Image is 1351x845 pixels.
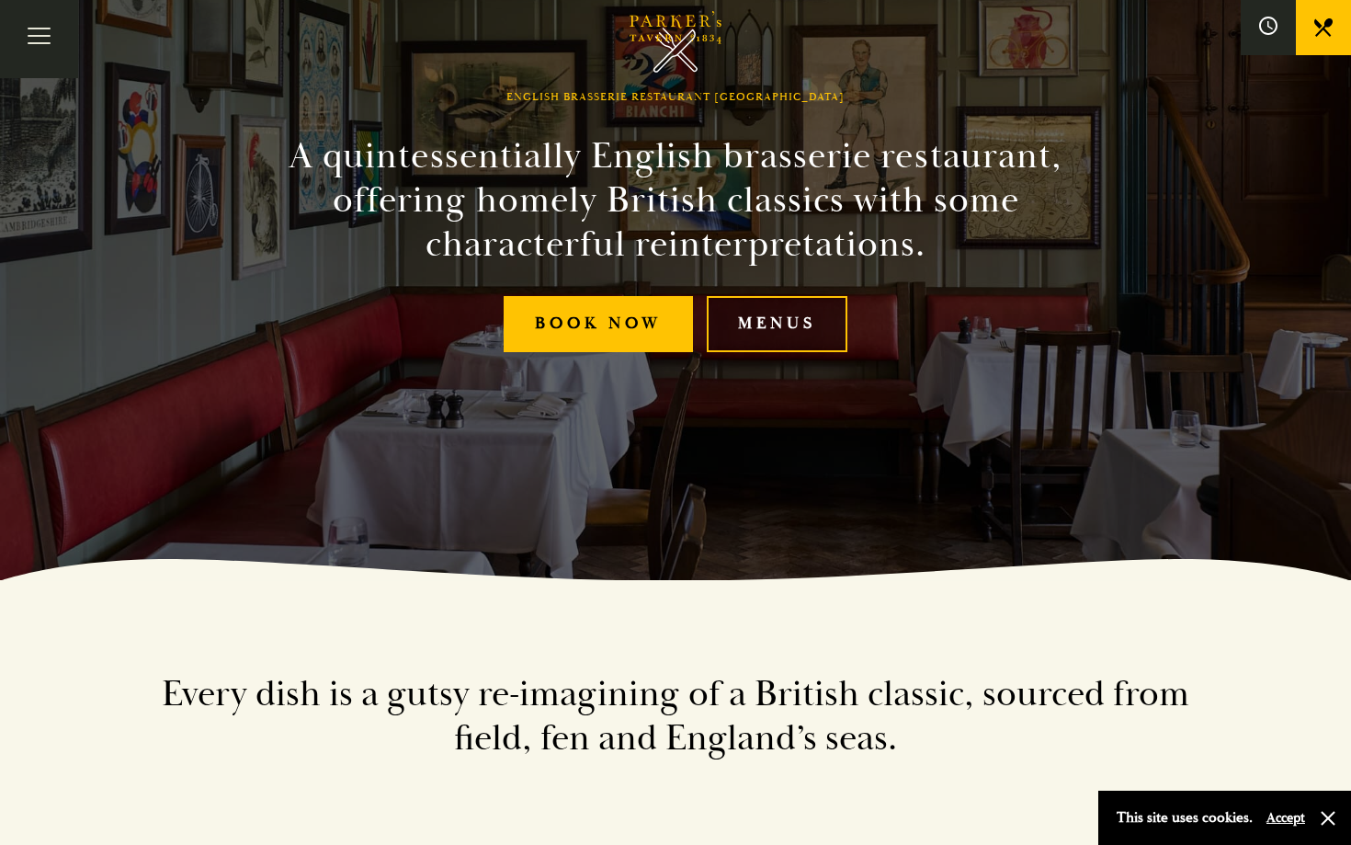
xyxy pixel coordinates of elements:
button: Close and accept [1319,809,1337,828]
h2: Every dish is a gutsy re-imagining of a British classic, sourced from field, fen and England’s seas. [152,672,1199,760]
img: Parker's Tavern Brasserie Cambridge [653,28,698,73]
h2: A quintessentially English brasserie restaurant, offering homely British classics with some chara... [256,134,1095,267]
h1: English Brasserie Restaurant [GEOGRAPHIC_DATA] [506,91,845,104]
a: Menus [707,296,847,352]
a: Book Now [504,296,693,352]
button: Accept [1266,809,1305,827]
p: This site uses cookies. [1117,805,1253,831]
